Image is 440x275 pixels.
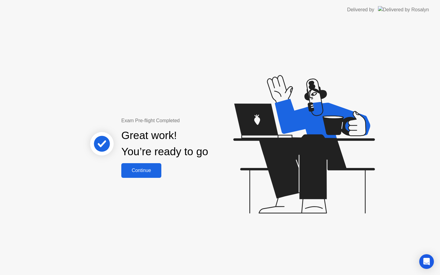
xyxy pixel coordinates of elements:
div: Great work! You’re ready to go [121,127,208,160]
div: Exam Pre-flight Completed [121,117,248,124]
img: Delivered by Rosalyn [378,6,429,13]
div: Open Intercom Messenger [419,254,434,269]
div: Continue [123,168,159,173]
div: Delivered by [347,6,374,13]
button: Continue [121,163,161,178]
